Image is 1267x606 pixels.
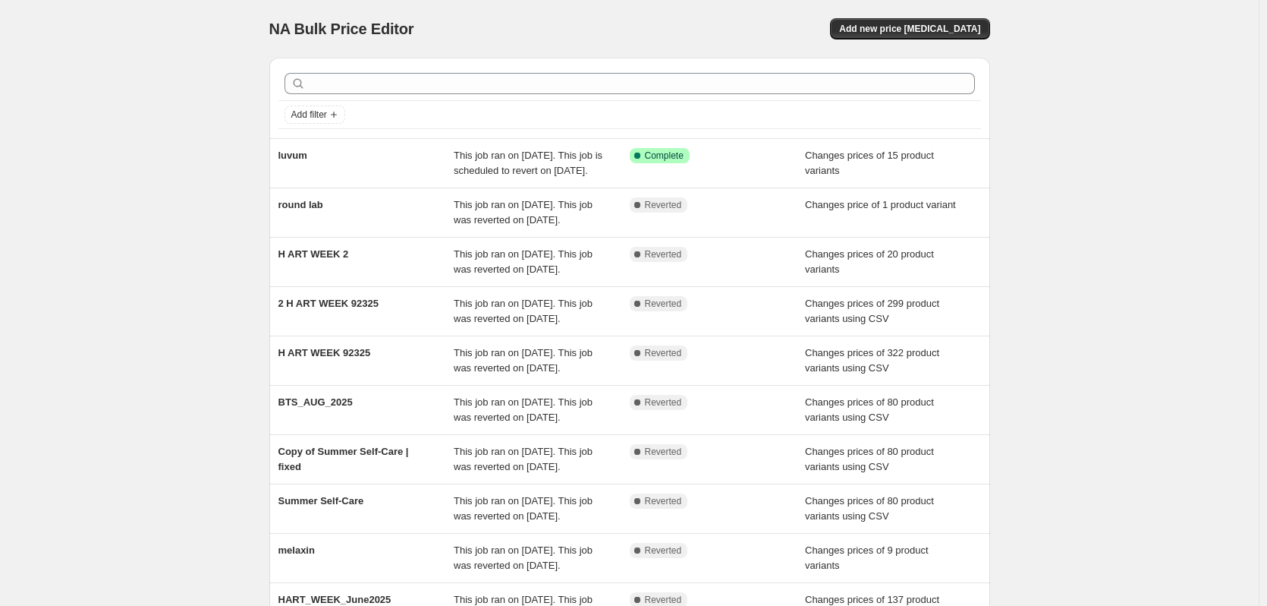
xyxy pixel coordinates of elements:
[805,248,934,275] span: Changes prices of 20 product variants
[278,544,315,556] span: melaxin
[278,248,349,260] span: H ART WEEK 2
[645,544,682,557] span: Reverted
[805,347,939,374] span: Changes prices of 322 product variants using CSV
[454,347,593,374] span: This job ran on [DATE]. This job was reverted on [DATE].
[645,199,682,211] span: Reverted
[454,199,593,226] span: This job ran on [DATE]. This job was reverted on [DATE].
[839,23,980,35] span: Add new price [MEDICAL_DATA]
[454,298,593,324] span: This job ran on [DATE]. This job was reverted on [DATE].
[278,396,353,408] span: BTS_AUG_2025
[285,106,345,124] button: Add filter
[278,150,307,161] span: luvum
[278,298,379,309] span: 2 H ART WEEK 92325
[278,199,323,210] span: round lab
[269,21,414,37] span: NA Bulk Price Editor
[454,396,593,423] span: This job ran on [DATE]. This job was reverted on [DATE].
[454,446,593,472] span: This job ran on [DATE]. This job was reverted on [DATE].
[645,495,682,507] span: Reverted
[805,544,929,571] span: Changes prices of 9 product variants
[830,18,989,39] button: Add new price [MEDICAL_DATA]
[645,594,682,606] span: Reverted
[291,109,327,121] span: Add filter
[805,446,934,472] span: Changes prices of 80 product variants using CSV
[454,150,602,176] span: This job ran on [DATE]. This job is scheduled to revert on [DATE].
[454,544,593,571] span: This job ran on [DATE]. This job was reverted on [DATE].
[645,396,682,409] span: Reverted
[805,199,956,210] span: Changes price of 1 product variant
[645,446,682,458] span: Reverted
[805,495,934,522] span: Changes prices of 80 product variants using CSV
[805,150,934,176] span: Changes prices of 15 product variants
[645,298,682,310] span: Reverted
[645,150,684,162] span: Complete
[454,248,593,275] span: This job ran on [DATE]. This job was reverted on [DATE].
[454,495,593,522] span: This job ran on [DATE]. This job was reverted on [DATE].
[278,594,391,605] span: HART_WEEK_June2025
[805,298,939,324] span: Changes prices of 299 product variants using CSV
[278,446,409,472] span: Copy of Summer Self-Care | fixed
[645,248,682,260] span: Reverted
[278,347,371,358] span: H ART WEEK 92325
[278,495,364,507] span: Summer Self-Care
[645,347,682,359] span: Reverted
[805,396,934,423] span: Changes prices of 80 product variants using CSV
